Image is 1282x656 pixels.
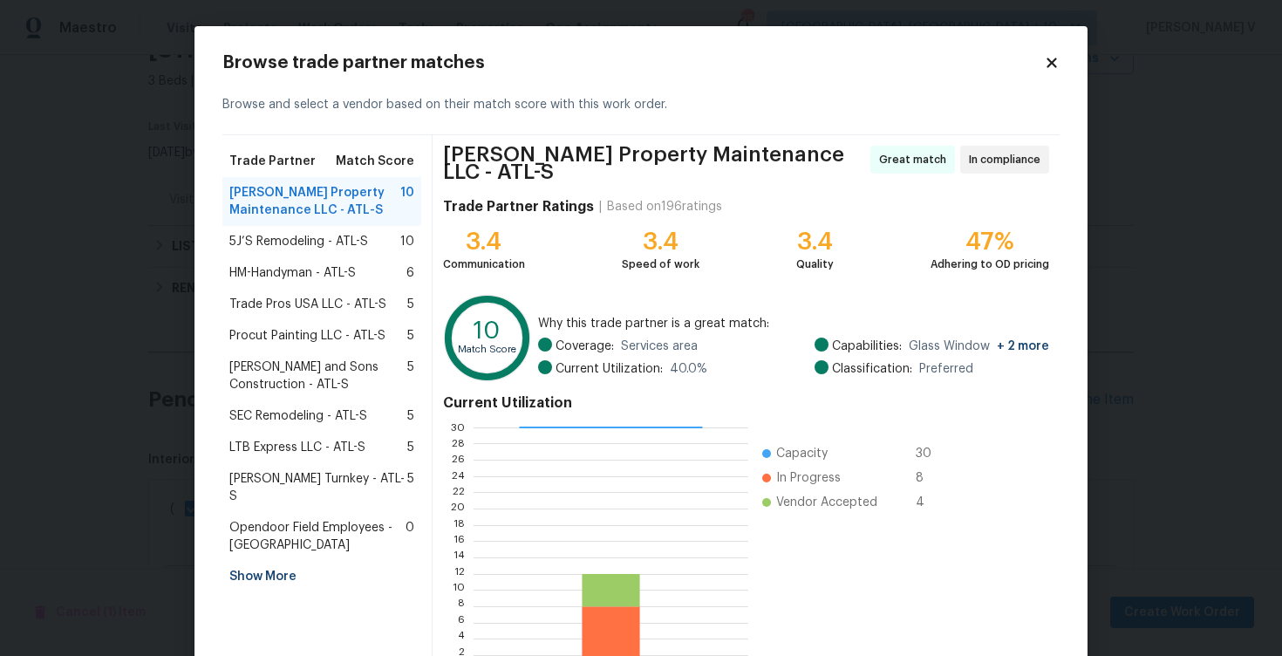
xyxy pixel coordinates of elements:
[621,338,698,355] span: Services area
[452,471,465,482] text: 24
[916,469,944,487] span: 8
[407,359,414,393] span: 5
[452,454,465,465] text: 26
[407,327,414,345] span: 5
[607,198,722,215] div: Based on 196 ratings
[969,151,1047,168] span: In compliance
[229,470,407,505] span: [PERSON_NAME] Turnkey - ATL-S
[916,494,944,511] span: 4
[229,233,368,250] span: 5J’S Remodeling - ATL-S
[916,445,944,462] span: 30
[453,487,465,497] text: 22
[229,407,367,425] span: SEC Remodeling - ATL-S
[538,315,1049,332] span: Why this trade partner is a great match:
[336,153,414,170] span: Match Score
[222,75,1060,135] div: Browse and select a vendor based on their match score with this work order.
[931,256,1049,273] div: Adhering to OD pricing
[229,327,385,345] span: Procut Painting LLC - ATL-S
[400,233,414,250] span: 10
[443,146,865,181] span: [PERSON_NAME] Property Maintenance LLC - ATL-S
[229,264,356,282] span: HM-Handyman - ATL-S
[406,519,414,554] span: 0
[594,198,607,215] div: |
[443,256,525,273] div: Communication
[458,618,465,628] text: 6
[453,584,465,595] text: 10
[222,561,421,592] div: Show More
[622,233,699,250] div: 3.4
[879,151,953,168] span: Great match
[229,153,316,170] span: Trade Partner
[407,407,414,425] span: 5
[670,360,707,378] span: 40.0 %
[458,633,465,644] text: 4
[776,494,877,511] span: Vendor Accepted
[458,601,465,612] text: 8
[931,233,1049,250] div: 47%
[453,536,465,546] text: 16
[443,394,1049,412] h4: Current Utilization
[451,503,465,514] text: 20
[997,340,1049,352] span: + 2 more
[474,318,501,343] text: 10
[229,296,386,313] span: Trade Pros USA LLC - ATL-S
[406,264,414,282] span: 6
[443,198,594,215] h4: Trade Partner Ratings
[222,54,1044,72] h2: Browse trade partner matches
[453,520,465,530] text: 18
[400,184,414,219] span: 10
[832,360,912,378] span: Classification:
[919,360,973,378] span: Preferred
[556,338,614,355] span: Coverage:
[776,469,841,487] span: In Progress
[556,360,663,378] span: Current Utilization:
[229,184,400,219] span: [PERSON_NAME] Property Maintenance LLC - ATL-S
[452,438,465,448] text: 28
[407,296,414,313] span: 5
[796,256,834,273] div: Quality
[407,439,414,456] span: 5
[443,233,525,250] div: 3.4
[229,359,407,393] span: [PERSON_NAME] and Sons Construction - ATL-S
[453,552,465,563] text: 14
[458,345,516,354] text: Match Score
[832,338,902,355] span: Capabilities:
[622,256,699,273] div: Speed of work
[776,445,828,462] span: Capacity
[407,470,414,505] span: 5
[454,569,465,579] text: 12
[451,422,465,433] text: 30
[909,338,1049,355] span: Glass Window
[796,233,834,250] div: 3.4
[229,439,365,456] span: LTB Express LLC - ATL-S
[229,519,406,554] span: Opendoor Field Employees - [GEOGRAPHIC_DATA]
